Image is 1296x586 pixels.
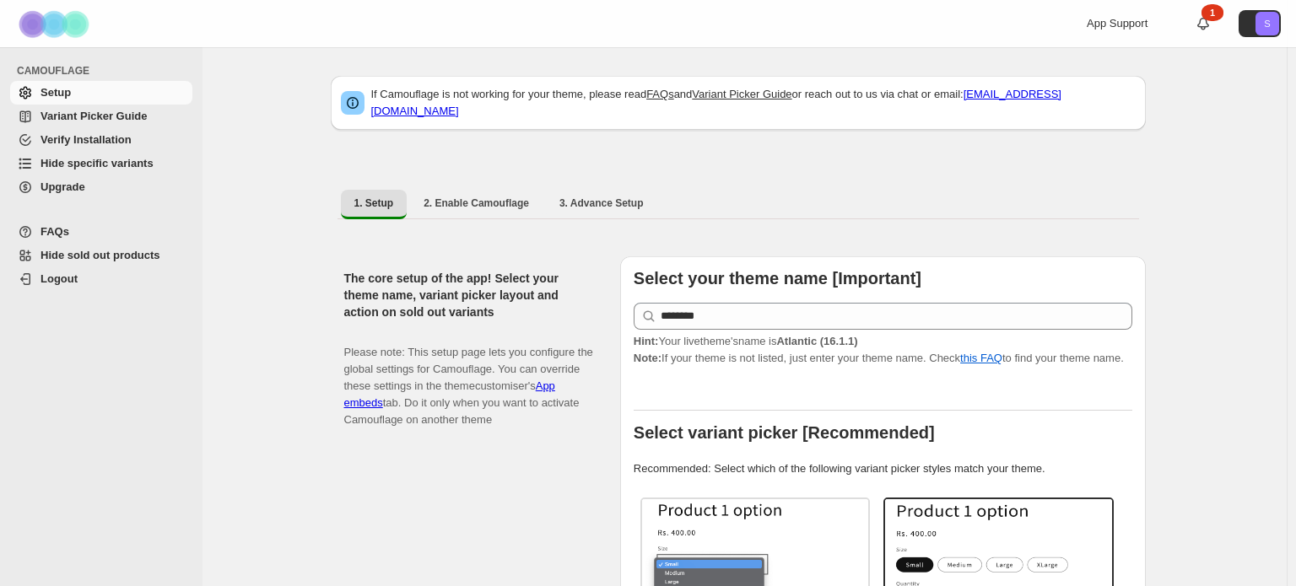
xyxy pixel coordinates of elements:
span: Hide specific variants [40,157,154,169]
span: 1. Setup [354,196,394,210]
span: Logout [40,272,78,285]
p: If your theme is not listed, just enter your theme name. Check to find your theme name. [634,333,1132,367]
a: FAQs [646,88,674,100]
a: Variant Picker Guide [692,88,791,100]
span: Setup [40,86,71,99]
span: Hide sold out products [40,249,160,261]
a: Variant Picker Guide [10,105,192,128]
img: Camouflage [13,1,98,47]
button: Avatar with initials S [1239,10,1281,37]
strong: Note: [634,352,661,364]
a: 1 [1195,15,1212,32]
text: S [1264,19,1270,29]
span: Verify Installation [40,133,132,146]
a: Hide specific variants [10,152,192,175]
a: Setup [10,81,192,105]
span: Upgrade [40,180,85,193]
strong: Atlantic (16.1.1) [776,335,857,347]
p: Please note: This setup page lets you configure the global settings for Camouflage. You can overr... [344,327,593,428]
strong: Hint: [634,335,659,347]
a: Hide sold out products [10,244,192,267]
a: Upgrade [10,175,192,199]
span: Your live theme's name is [634,335,858,347]
span: 3. Advance Setup [559,196,644,210]
span: 2. Enable Camouflage [424,196,529,210]
a: Logout [10,267,192,291]
b: Select your theme name [Important] [634,269,921,288]
span: App Support [1087,17,1147,30]
span: Avatar with initials S [1255,12,1279,35]
div: 1 [1201,4,1223,21]
a: FAQs [10,220,192,244]
a: Verify Installation [10,128,192,152]
p: If Camouflage is not working for your theme, please read and or reach out to us via chat or email: [371,86,1136,120]
span: CAMOUFLAGE [17,64,194,78]
span: FAQs [40,225,69,238]
h2: The core setup of the app! Select your theme name, variant picker layout and action on sold out v... [344,270,593,320]
a: this FAQ [960,352,1002,364]
span: Variant Picker Guide [40,110,147,122]
p: Recommended: Select which of the following variant picker styles match your theme. [634,460,1132,477]
b: Select variant picker [Recommended] [634,423,935,442]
